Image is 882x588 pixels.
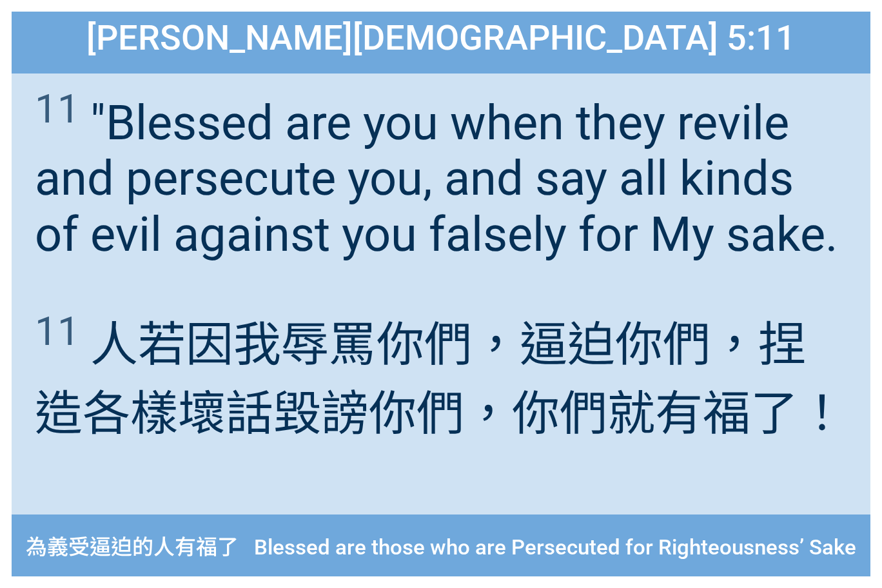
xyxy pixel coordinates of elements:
[607,386,846,442] wg2075: 就有福了
[35,317,846,442] wg1752: 我
[35,86,847,263] span: "Blessed are you when they revile and persecute you, and say all kinds of evil against you falsel...
[798,386,846,442] wg3107: ！
[86,17,796,58] span: [PERSON_NAME][DEMOGRAPHIC_DATA] 5:11
[35,306,847,444] span: 人若因
[83,386,846,442] wg5574: 各樣
[35,86,80,132] sup: 11
[273,386,846,442] wg4487: 毀謗
[178,386,846,442] wg3956: 壞話
[35,308,80,355] sup: 11
[35,317,846,442] wg3679: 你們
[369,386,846,442] wg2596: 你們
[464,386,846,442] wg5216: ，你們
[35,317,846,442] wg1700: 辱罵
